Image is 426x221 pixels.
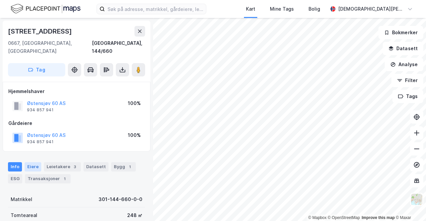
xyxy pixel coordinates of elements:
div: 301-144-660-0-0 [99,195,142,203]
a: OpenStreetMap [328,215,360,220]
div: Gårdeiere [8,119,145,127]
div: 1 [126,164,133,170]
div: Datasett [84,162,108,171]
div: Matrikkel [11,195,32,203]
div: Hjemmelshaver [8,87,145,95]
div: Kart [246,5,255,13]
div: 100% [128,131,141,139]
div: Bygg [111,162,136,171]
div: Info [8,162,22,171]
div: [GEOGRAPHIC_DATA], 144/660 [92,39,145,55]
div: Mine Tags [270,5,294,13]
div: 3 [72,164,78,170]
div: ESG [8,174,22,183]
div: 1 [61,175,68,182]
div: Leietakere [44,162,81,171]
img: logo.f888ab2527a4732fd821a326f86c7f29.svg [11,3,81,15]
div: 934 857 941 [27,139,54,145]
input: Søk på adresse, matrikkel, gårdeiere, leietakere eller personer [105,4,206,14]
a: Mapbox [308,215,326,220]
button: Datasett [383,42,423,55]
div: 100% [128,99,141,107]
button: Filter [391,74,423,87]
div: Transaksjoner [25,174,71,183]
div: [DEMOGRAPHIC_DATA][PERSON_NAME] [PERSON_NAME] [338,5,405,13]
div: 248 ㎡ [127,211,142,219]
div: Tomteareal [11,211,37,219]
button: Analyse [385,58,423,71]
iframe: Chat Widget [393,189,426,221]
div: 934 857 941 [27,107,54,113]
div: Bolig [309,5,320,13]
button: Tag [8,63,65,76]
a: Improve this map [362,215,395,220]
button: Tags [392,90,423,103]
div: 0667, [GEOGRAPHIC_DATA], [GEOGRAPHIC_DATA] [8,39,92,55]
div: [STREET_ADDRESS] [8,26,73,37]
div: Kontrollprogram for chat [393,189,426,221]
button: Bokmerker [378,26,423,39]
div: Eiere [25,162,41,171]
